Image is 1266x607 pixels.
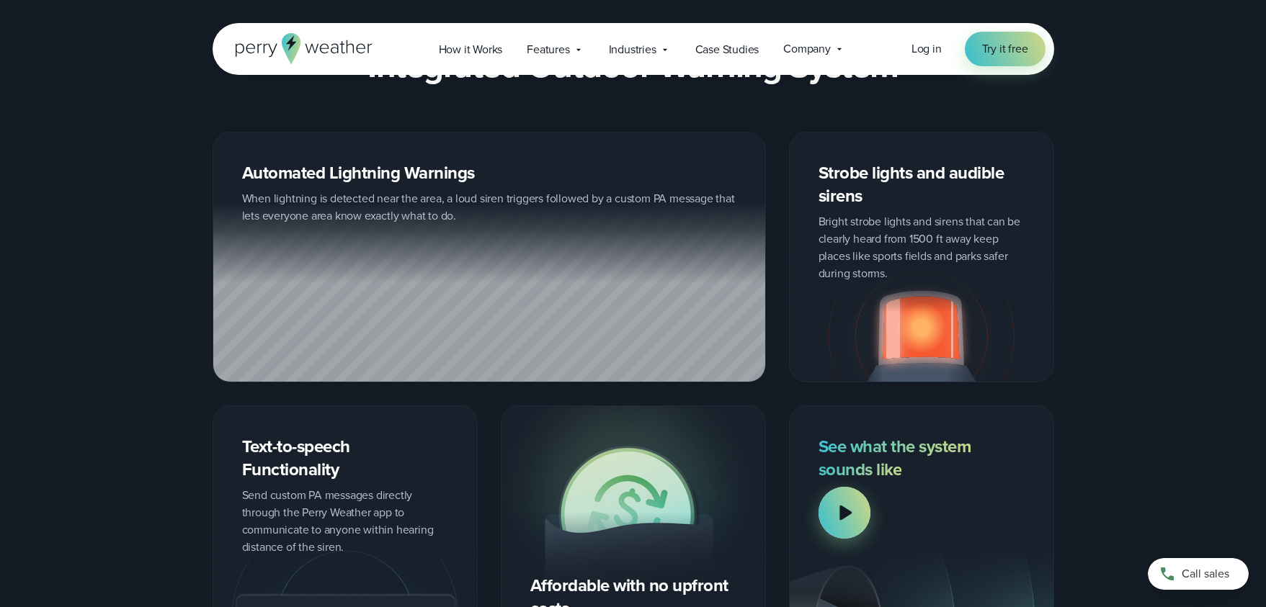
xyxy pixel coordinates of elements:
[695,41,759,58] span: Case Studies
[439,41,503,58] span: How it Works
[609,41,656,58] span: Industries
[1148,558,1249,590] a: Call sales
[427,35,515,64] a: How it Works
[1182,565,1229,583] span: Call sales
[911,40,942,57] span: Log in
[911,40,942,58] a: Log in
[367,45,899,86] h2: Integrated Outdoor Warning System
[683,35,772,64] a: Case Studies
[965,32,1046,66] a: Try it free
[527,41,569,58] span: Features
[783,40,831,58] span: Company
[790,256,1053,382] img: lightning alert
[982,40,1028,58] span: Try it free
